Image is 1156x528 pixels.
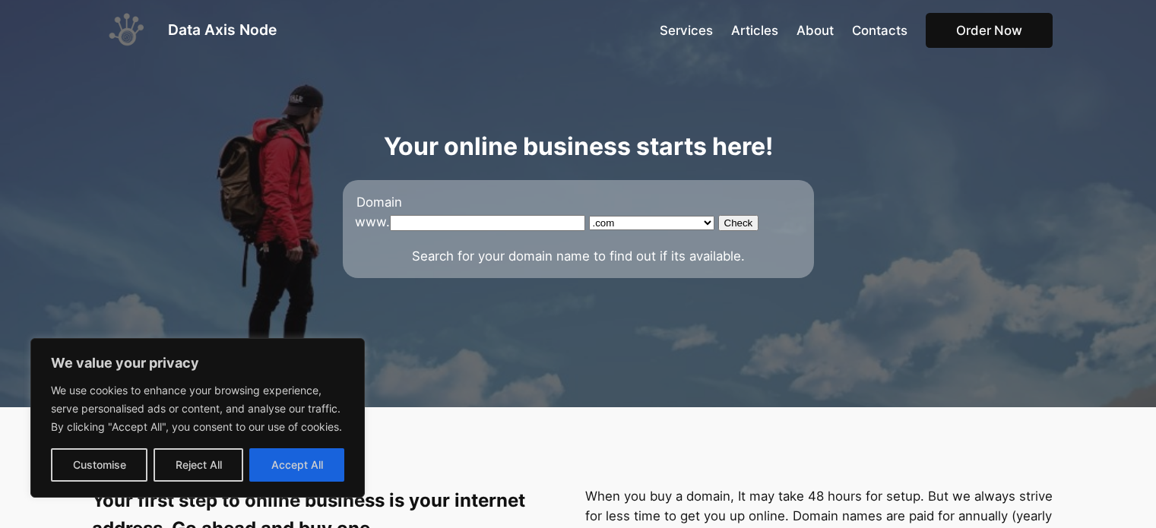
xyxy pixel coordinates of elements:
[384,131,773,161] strong: Your online business starts here!​
[660,13,1053,49] nav: Main Menu
[154,448,243,482] button: Reject All
[51,381,344,436] p: We use cookies to enhance your browsing experience, serve personalised ads or content, and analys...
[718,215,759,231] input: Check
[731,21,778,40] a: Articles
[731,23,778,38] span: Articles
[104,8,150,53] img: Data Axis Node
[660,21,713,40] a: Services
[30,338,365,498] div: We value your privacy
[51,354,344,372] p: We value your privacy
[355,192,802,212] legend: Domain
[355,246,802,266] p: Search for your domain name to find out if its available.​
[852,23,907,38] span: Contacts
[355,192,802,232] form: www.
[249,448,344,482] button: Accept All
[926,13,1053,49] a: Order Now
[852,21,907,40] a: Contacts
[168,21,277,39] a: Data Axis Node
[660,23,713,38] span: Services
[797,23,834,38] span: About
[51,448,147,482] button: Customise
[797,21,834,40] a: About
